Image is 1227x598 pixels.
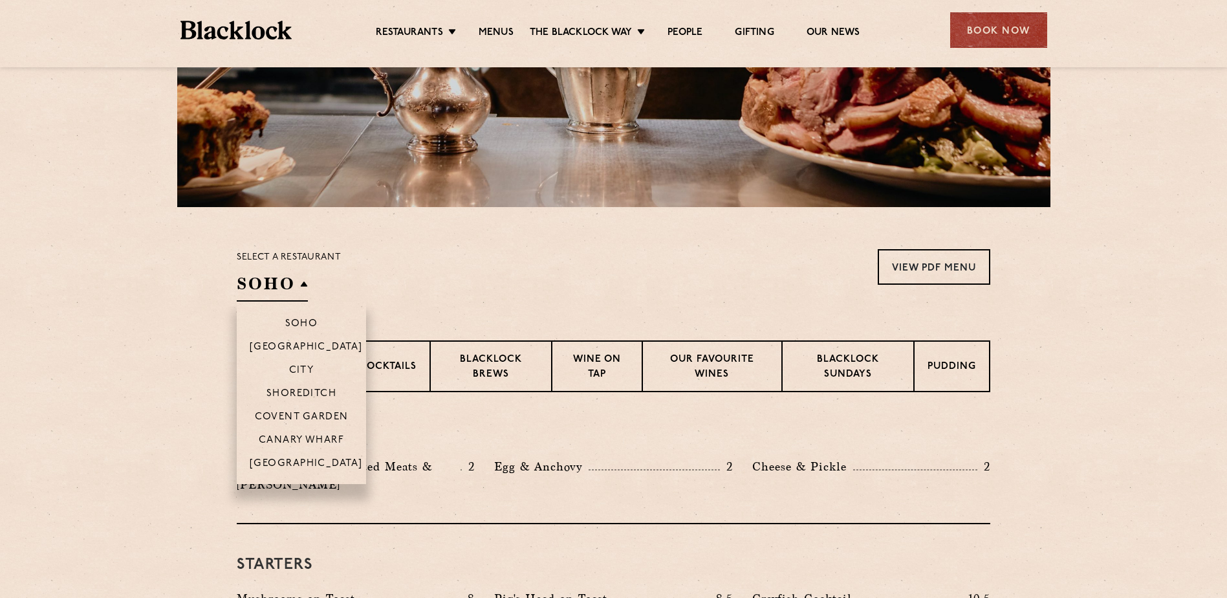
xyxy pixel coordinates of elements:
p: Wine on Tap [565,353,629,383]
h2: SOHO [237,272,308,302]
p: Our favourite wines [656,353,768,383]
div: Book Now [950,12,1047,48]
p: City [289,365,314,378]
p: [GEOGRAPHIC_DATA] [250,458,363,471]
p: Shoreditch [266,388,337,401]
p: Canary Wharf [259,435,344,448]
h3: Starters [237,557,990,573]
p: Blacklock Brews [444,353,538,383]
p: 2 [720,458,733,475]
p: Egg & Anchovy [494,458,589,476]
p: Cocktails [359,360,417,376]
p: Covent Garden [255,412,349,425]
a: People [668,27,702,41]
a: Our News [807,27,860,41]
h3: Pre Chop Bites [237,425,990,441]
a: Gifting [735,27,774,41]
a: View PDF Menu [878,249,990,285]
p: Cheese & Pickle [752,458,853,476]
img: BL_Textured_Logo-footer-cropped.svg [180,21,292,39]
p: [GEOGRAPHIC_DATA] [250,342,363,355]
p: 2 [462,458,475,475]
p: Soho [285,318,318,331]
a: Restaurants [376,27,443,41]
p: 2 [977,458,990,475]
a: The Blacklock Way [530,27,632,41]
a: Menus [479,27,514,41]
p: Pudding [928,360,976,376]
p: Select a restaurant [237,249,341,266]
p: Blacklock Sundays [796,353,900,383]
